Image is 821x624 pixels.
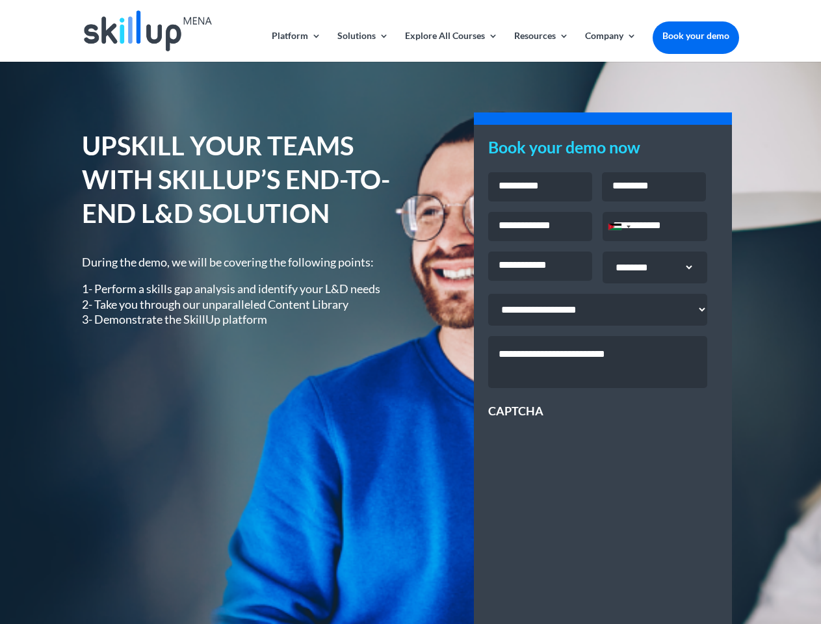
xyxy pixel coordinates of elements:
label: CAPTCHA [488,404,543,419]
h1: UPSKILL YOUR TEAMS WITH SKILLUP’S END-TO-END L&D SOLUTION [82,129,392,237]
iframe: Chat Widget [605,484,821,624]
a: Company [585,31,636,62]
a: Resources [514,31,569,62]
div: During the demo, we will be covering the following points: [82,255,392,328]
a: Platform [272,31,321,62]
a: Solutions [337,31,389,62]
h3: Book your demo now [488,139,718,162]
a: Book your demo [653,21,739,50]
a: Explore All Courses [405,31,498,62]
img: Skillup Mena [84,10,211,51]
p: 1- Perform a skills gap analysis and identify your L&D needs 2- Take you through our unparalleled... [82,281,392,327]
div: Selected country [603,213,634,240]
